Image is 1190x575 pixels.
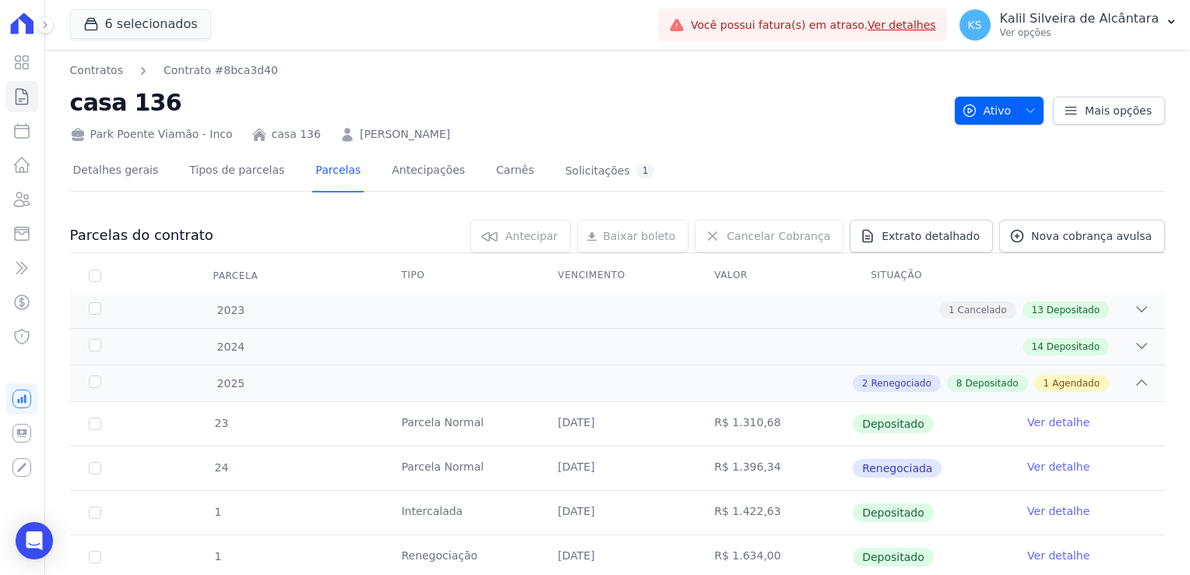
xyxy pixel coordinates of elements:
span: 14 [1032,340,1044,354]
span: Renegociado [871,376,931,390]
span: 2 [862,376,868,390]
td: Parcela Normal [382,446,539,490]
td: [DATE] [539,491,695,534]
a: Tipos de parcelas [186,151,287,192]
p: Ver opções [1000,26,1159,39]
a: casa 136 [272,126,321,143]
td: [DATE] [539,446,695,490]
a: Extrato detalhado [850,220,993,252]
a: Antecipações [389,151,468,192]
span: Agendado [1052,376,1100,390]
span: 1 [949,303,955,317]
a: Ver detalhe [1027,459,1090,474]
td: Intercalada [382,491,539,534]
span: 23 [213,417,229,429]
span: Depositado [853,414,934,433]
a: Carnês [493,151,537,192]
span: Cancelado [958,303,1007,317]
span: 1 [1044,376,1050,390]
a: Ver detalhe [1027,414,1090,430]
span: 1 [213,506,222,518]
span: KS [968,19,982,30]
td: R$ 1.396,34 [695,446,852,490]
td: R$ 1.422,63 [695,491,852,534]
nav: Breadcrumb [70,62,278,79]
div: 1 [636,164,655,178]
th: Valor [695,259,852,292]
span: Depositado [1047,303,1100,317]
h2: casa 136 [70,85,942,120]
span: Renegociada [853,459,942,478]
a: [PERSON_NAME] [360,126,450,143]
nav: Breadcrumb [70,62,942,79]
span: 8 [956,376,963,390]
span: Extrato detalhado [882,228,980,244]
div: Open Intercom Messenger [16,522,53,559]
span: Mais opções [1085,103,1152,118]
span: Depositado [1047,340,1100,354]
a: Ver detalhes [868,19,936,31]
button: 6 selecionados [70,9,211,39]
span: Depositado [853,503,934,522]
button: Ativo [955,97,1044,125]
span: Nova cobrança avulsa [1031,228,1152,244]
input: Só é possível selecionar pagamentos em aberto [89,506,101,519]
p: Kalil Silveira de Alcântara [1000,11,1159,26]
h3: Parcelas do contrato [70,226,213,245]
a: Ver detalhe [1027,503,1090,519]
a: Solicitações1 [562,151,658,192]
a: Mais opções [1053,97,1165,125]
th: Tipo [382,259,539,292]
span: 13 [1032,303,1044,317]
a: Detalhes gerais [70,151,162,192]
input: Só é possível selecionar pagamentos em aberto [89,462,101,474]
th: Vencimento [539,259,695,292]
a: Contratos [70,62,123,79]
button: KS Kalil Silveira de Alcântara Ver opções [947,3,1190,47]
span: Ativo [962,97,1012,125]
th: Situação [852,259,1009,292]
div: Parcela [195,260,277,291]
div: Solicitações [565,164,655,178]
span: Depositado [853,548,934,566]
td: Parcela Normal [382,402,539,446]
td: [DATE] [539,402,695,446]
a: Contrato #8bca3d40 [164,62,278,79]
span: Depositado [965,376,1018,390]
span: 1 [213,550,222,563]
span: Você possui fatura(s) em atraso. [691,17,936,34]
a: Ver detalhe [1027,548,1090,563]
a: Nova cobrança avulsa [999,220,1165,252]
div: Park Poente Viamão - Inco [70,126,233,143]
a: Parcelas [312,151,364,192]
span: 24 [213,461,229,474]
input: Só é possível selecionar pagamentos em aberto [89,551,101,563]
td: R$ 1.310,68 [695,402,852,446]
input: Só é possível selecionar pagamentos em aberto [89,418,101,430]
